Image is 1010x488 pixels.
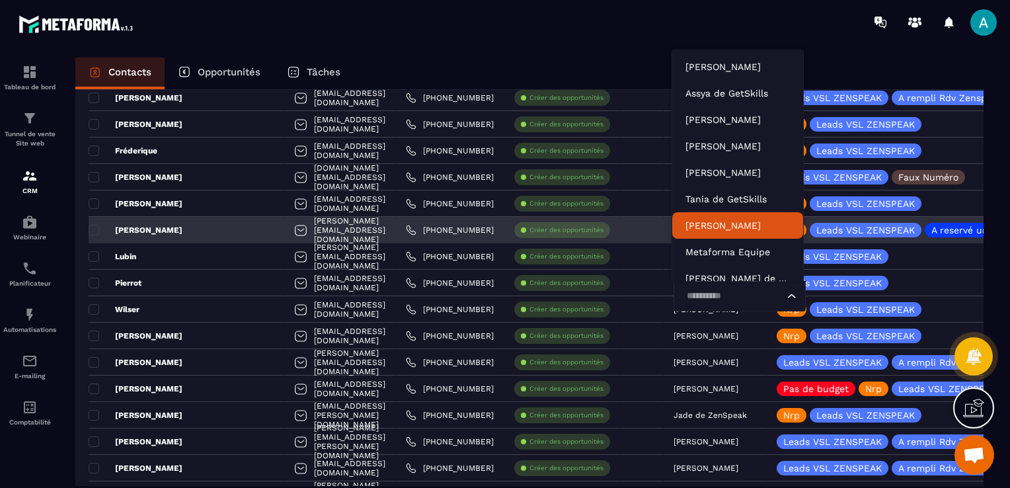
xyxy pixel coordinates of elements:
[954,435,994,475] div: Ouvrir le chat
[406,410,494,421] a: [PHONE_NUMBER]
[89,304,139,315] p: Wilser
[89,145,157,156] p: Fréderique
[816,331,915,341] p: Leads VSL ZENSPEAK
[685,113,790,126] p: Léna MAIREY
[898,93,1003,102] p: A rempli Rdv Zenspeak
[898,437,1003,446] p: A rempli Rdv Zenspeak
[529,305,603,314] p: Créer des opportunités
[816,199,915,208] p: Leads VSL ZENSPEAK
[3,419,56,426] p: Comptabilité
[816,411,915,420] p: Leads VSL ZENSPEAK
[89,198,182,209] p: [PERSON_NAME]
[3,204,56,251] a: automationsautomationsWebinaire
[89,463,182,473] p: [PERSON_NAME]
[89,251,136,262] p: Lubin
[529,199,603,208] p: Créer des opportunités
[3,251,56,297] a: schedulerschedulerPlanificateur
[3,326,56,333] p: Automatisations
[529,411,603,420] p: Créer des opportunités
[783,437,882,446] p: Leads VSL ZENSPEAK
[674,384,738,393] p: [PERSON_NAME]
[406,384,494,394] a: [PHONE_NUMBER]
[685,166,790,179] p: Frédéric GUEYE
[22,399,38,415] img: accountant
[783,305,800,314] p: Nrp
[89,436,182,447] p: [PERSON_NAME]
[816,146,915,155] p: Leads VSL ZENSPEAK
[3,372,56,380] p: E-mailing
[274,58,354,89] a: Tâches
[898,358,1003,367] p: A rempli Rdv Zenspeak
[22,168,38,184] img: formation
[22,214,38,230] img: automations
[783,93,882,102] p: Leads VSL ZENSPEAK
[3,130,56,148] p: Tunnel de vente Site web
[89,172,182,183] p: [PERSON_NAME]
[3,280,56,287] p: Planificateur
[674,331,738,341] p: [PERSON_NAME]
[816,225,915,235] p: Leads VSL ZENSPEAK
[674,411,747,420] p: Jade de ZenSpeak
[685,219,790,232] p: Timéo DELALEX
[865,384,882,393] p: Nrp
[816,120,915,129] p: Leads VSL ZENSPEAK
[529,331,603,341] p: Créer des opportunités
[89,93,182,103] p: [PERSON_NAME]
[307,66,340,78] p: Tâches
[22,110,38,126] img: formation
[898,384,997,393] p: Leads VSL ZENSPEAK
[783,411,800,420] p: Nrp
[22,64,38,80] img: formation
[406,145,494,156] a: [PHONE_NUMBER]
[198,66,260,78] p: Opportunités
[406,225,494,235] a: [PHONE_NUMBER]
[19,12,137,36] img: logo
[75,58,165,89] a: Contacts
[22,261,38,276] img: scheduler
[529,384,603,393] p: Créer des opportunités
[685,192,790,206] p: Tania de GetSkills
[3,101,56,158] a: formationformationTunnel de vente Site web
[898,173,958,182] p: Faux Numéro
[529,437,603,446] p: Créer des opportunités
[89,384,182,394] p: [PERSON_NAME]
[529,225,603,235] p: Créer des opportunités
[165,58,274,89] a: Opportunités
[783,331,800,341] p: Nrp
[685,87,790,100] p: Assya de GetSkills
[406,172,494,183] a: [PHONE_NUMBER]
[3,54,56,101] a: formationformationTableau de bord
[674,281,806,311] div: Search for option
[3,83,56,91] p: Tableau de bord
[3,158,56,204] a: formationformationCRM
[685,140,790,153] p: Nizar NCHIOUA
[406,93,494,103] a: [PHONE_NUMBER]
[406,304,494,315] a: [PHONE_NUMBER]
[529,464,603,473] p: Créer des opportunités
[682,289,784,304] input: Search for option
[3,343,56,389] a: emailemailE-mailing
[3,297,56,343] a: automationsautomationsAutomatisations
[529,120,603,129] p: Créer des opportunités
[406,251,494,262] a: [PHONE_NUMBER]
[529,173,603,182] p: Créer des opportunités
[3,233,56,241] p: Webinaire
[406,198,494,209] a: [PHONE_NUMBER]
[685,245,790,259] p: Metaforma Equipe
[685,272,790,285] p: Marilyne de Getskills
[89,410,182,421] p: [PERSON_NAME]
[406,119,494,130] a: [PHONE_NUMBER]
[89,225,182,235] p: [PERSON_NAME]
[898,464,1003,473] p: A rempli Rdv Zenspeak
[406,278,494,288] a: [PHONE_NUMBER]
[783,464,882,473] p: Leads VSL ZENSPEAK
[529,93,603,102] p: Créer des opportunités
[89,278,141,288] p: Pierrot
[529,146,603,155] p: Créer des opportunités
[529,252,603,261] p: Créer des opportunités
[783,278,882,288] p: Leads VSL ZENSPEAK
[406,331,494,341] a: [PHONE_NUMBER]
[783,384,849,393] p: Pas de budget
[529,278,603,288] p: Créer des opportunités
[529,358,603,367] p: Créer des opportunités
